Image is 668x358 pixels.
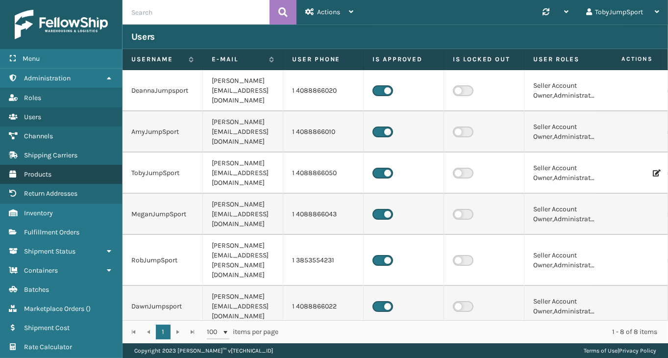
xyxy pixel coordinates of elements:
td: Seller Account Owner,Administrators [524,111,605,153]
td: 1 3853554231 [283,235,364,286]
td: 1 4088866043 [283,194,364,235]
td: Seller Account Owner,Administrators [524,70,605,111]
span: ( ) [86,305,91,313]
td: TobyJumpSport [123,153,203,194]
span: items per page [207,325,278,339]
td: 1 4088866020 [283,70,364,111]
span: Users [24,113,41,121]
span: Marketplace Orders [24,305,84,313]
img: logo [15,10,108,39]
div: | [584,343,656,358]
td: [PERSON_NAME][EMAIL_ADDRESS][DOMAIN_NAME] [203,286,283,327]
td: DawnJumpsport [123,286,203,327]
a: Privacy Policy [619,347,656,354]
td: Seller Account Owner,Administrators [524,286,605,327]
label: Is Locked Out [453,55,515,64]
span: Products [24,170,51,179]
p: Copyright 2023 [PERSON_NAME]™ v [TECHNICAL_ID] [134,343,273,358]
td: Seller Account Owner,Administrators [524,235,605,286]
span: Channels [24,132,53,140]
span: Roles [24,94,41,102]
span: Shipment Status [24,247,75,256]
a: 1 [156,325,171,339]
a: Terms of Use [584,347,618,354]
label: User phone [292,55,354,64]
span: Fulfillment Orders [24,228,79,236]
h3: Users [131,31,155,43]
td: 1 4088866022 [283,286,364,327]
td: [PERSON_NAME][EMAIL_ADDRESS][DOMAIN_NAME] [203,194,283,235]
span: Return Addresses [24,189,77,198]
span: Actions [317,8,340,16]
span: Batches [24,285,49,294]
span: Administration [24,74,71,82]
td: DeannaJumpsport [123,70,203,111]
td: Seller Account Owner,Administrators [524,153,605,194]
div: 1 - 8 of 8 items [292,327,657,337]
td: AmyJumpSport [123,111,203,153]
td: MeganJumpSport [123,194,203,235]
span: Rate Calculator [24,343,72,351]
td: Seller Account Owner,Administrators [524,194,605,235]
td: [PERSON_NAME][EMAIL_ADDRESS][PERSON_NAME][DOMAIN_NAME] [203,235,283,286]
td: 1 4088866010 [283,111,364,153]
span: Inventory [24,209,53,217]
span: Menu [23,54,40,63]
td: [PERSON_NAME][EMAIL_ADDRESS][DOMAIN_NAME] [203,111,283,153]
i: Edit [653,170,659,177]
td: [PERSON_NAME][EMAIL_ADDRESS][DOMAIN_NAME] [203,153,283,194]
span: Actions [591,51,659,67]
label: E-mail [212,55,264,64]
span: Containers [24,266,58,275]
span: Shipping Carriers [24,151,77,159]
td: 1 4088866050 [283,153,364,194]
span: 100 [207,327,222,337]
td: RobJumpSport [123,235,203,286]
label: User Roles [533,55,595,64]
label: Is Approved [372,55,435,64]
label: Username [131,55,184,64]
span: Shipment Cost [24,324,70,332]
td: [PERSON_NAME][EMAIL_ADDRESS][DOMAIN_NAME] [203,70,283,111]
